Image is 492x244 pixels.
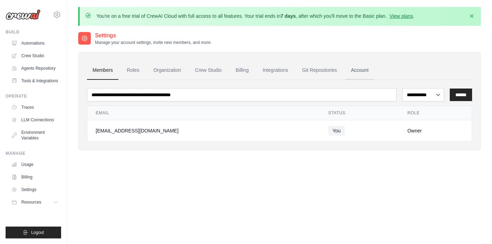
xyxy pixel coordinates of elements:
[8,75,61,86] a: Tools & Integrations
[8,197,61,208] button: Resources
[399,106,472,120] th: Role
[148,61,186,80] a: Organization
[21,199,41,205] span: Resources
[407,127,463,134] div: Owner
[95,40,212,45] p: Manage your account settings, invite new members, and more.
[6,151,61,156] div: Manage
[8,102,61,113] a: Traces
[121,61,145,80] a: Roles
[296,61,343,80] a: Git Repositories
[8,159,61,170] a: Usage
[8,38,61,49] a: Automations
[345,61,374,80] a: Account
[96,127,311,134] div: [EMAIL_ADDRESS][DOMAIN_NAME]
[280,13,296,19] strong: 7 days
[190,61,227,80] a: Crew Studio
[328,126,345,136] span: You
[8,127,61,144] a: Environment Variables
[8,50,61,61] a: Crew Studio
[6,227,61,238] button: Logout
[8,63,61,74] a: Agents Repository
[230,61,254,80] a: Billing
[257,61,294,80] a: Integrations
[320,106,399,120] th: Status
[6,9,41,20] img: Logo
[95,31,212,40] h2: Settings
[87,106,320,120] th: Email
[6,93,61,99] div: Operate
[31,230,44,235] span: Logout
[8,184,61,195] a: Settings
[8,114,61,125] a: LLM Connections
[6,29,61,35] div: Build
[389,13,413,19] a: View plans
[8,171,61,183] a: Billing
[96,13,414,20] p: You're on a free trial of CrewAI Cloud with full access to all features. Your trial ends in , aft...
[87,61,118,80] a: Members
